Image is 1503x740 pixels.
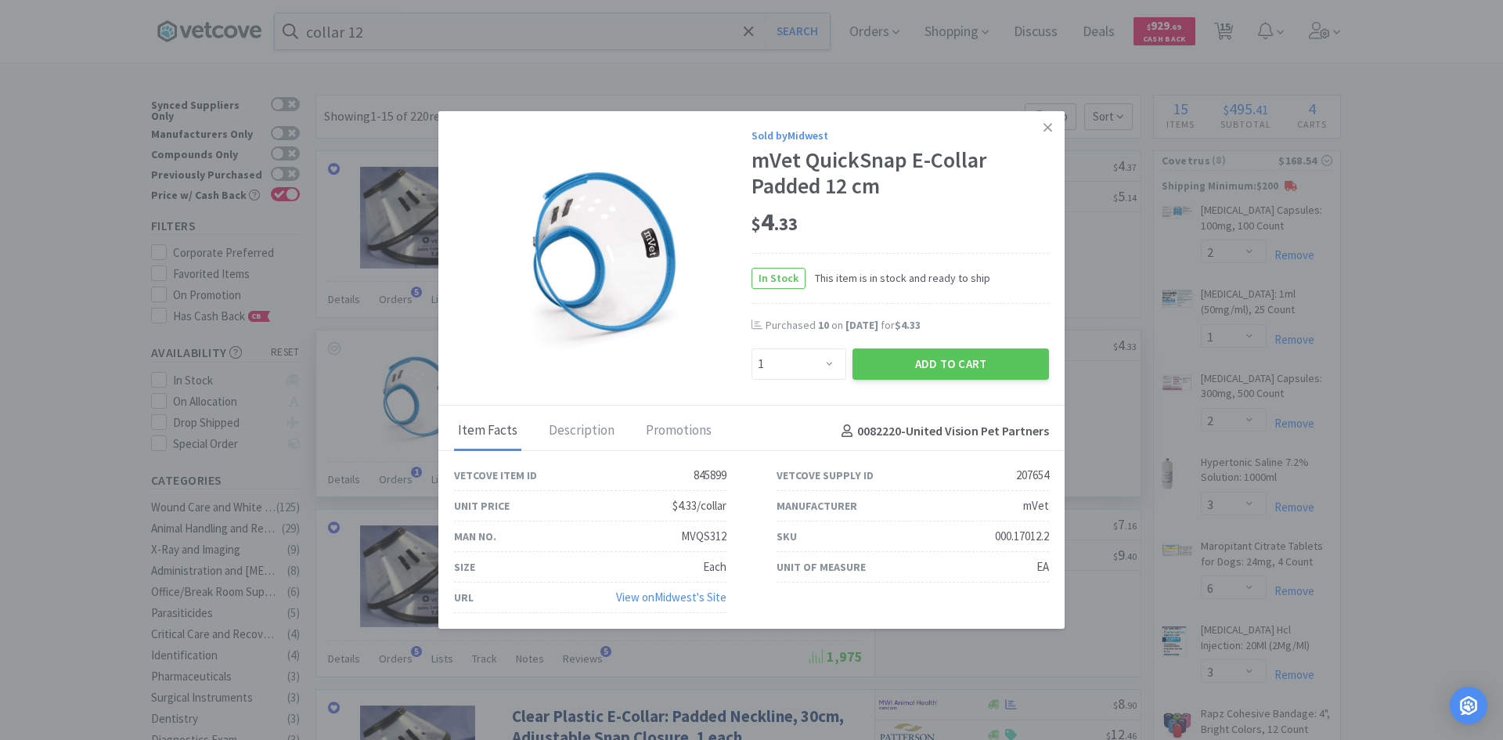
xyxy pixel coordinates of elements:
div: $4.33/collar [672,496,726,515]
div: mVet QuickSnap E-Collar Padded 12 cm [751,147,1049,200]
div: Item Facts [454,412,521,451]
div: Open Intercom Messenger [1450,687,1487,724]
div: EA [1036,558,1049,576]
div: MVQS312 [681,527,726,546]
div: mVet [1023,496,1049,515]
div: SKU [777,528,797,545]
span: 10 [818,318,829,332]
div: Manufacturer [777,497,857,514]
button: Add to Cart [852,348,1049,380]
a: View onMidwest's Site [616,590,726,605]
div: Unit of Measure [777,558,866,576]
div: Vetcove Supply ID [777,467,874,484]
div: Unit Price [454,497,510,514]
span: . 33 [774,213,798,235]
span: [DATE] [845,318,878,332]
div: 845899 [694,466,726,485]
span: 4 [751,206,798,237]
img: ca364de3647944da9a0eef5a475b07d0_207654.jpeg [501,151,705,355]
div: Each [703,558,726,576]
div: Description [545,412,618,451]
span: This item is in stock and ready to ship [806,269,990,287]
div: Promotions [642,412,715,451]
div: Sold by Midwest [751,127,1049,144]
div: Size [454,558,475,576]
span: $4.33 [895,318,921,332]
div: 207654 [1016,466,1049,485]
span: $ [751,213,761,235]
h4: 0082220 - United Vision Pet Partners [835,421,1049,442]
div: Vetcove Item ID [454,467,537,484]
div: Man No. [454,528,496,545]
span: In Stock [752,269,805,288]
div: URL [454,589,474,606]
div: Purchased on for [766,318,1049,334]
div: 000.17012.2 [995,527,1049,546]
